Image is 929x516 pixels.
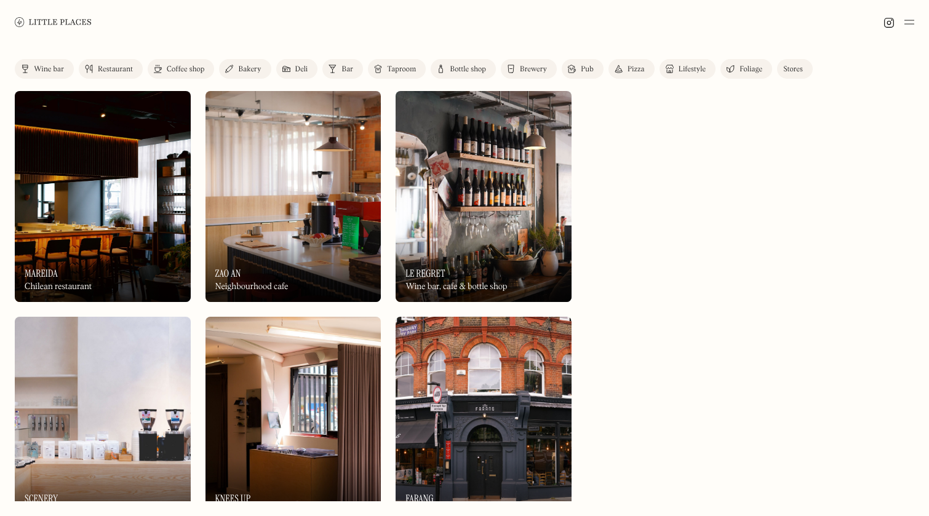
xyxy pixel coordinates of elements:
[205,91,381,302] img: Zao An
[215,493,251,504] h3: Knees Up
[720,59,772,79] a: Foliage
[322,59,363,79] a: Bar
[777,59,813,79] a: Stores
[396,91,572,302] a: Le RegretLe RegretLe RegretWine bar, cafe & bottle shop
[167,66,204,73] div: Coffee shop
[679,66,706,73] div: Lifestyle
[341,66,353,73] div: Bar
[148,59,214,79] a: Coffee shop
[34,66,64,73] div: Wine bar
[215,268,241,279] h3: Zao An
[431,59,496,79] a: Bottle shop
[405,268,445,279] h3: Le Regret
[783,66,803,73] div: Stores
[387,66,416,73] div: Taproom
[79,59,143,79] a: Restaurant
[25,268,58,279] h3: Mareida
[219,59,271,79] a: Bakery
[628,66,645,73] div: Pizza
[15,91,191,302] a: MareidaMareidaMareidaChilean restaurant
[562,59,604,79] a: Pub
[15,59,74,79] a: Wine bar
[396,91,572,302] img: Le Regret
[520,66,547,73] div: Brewery
[205,91,381,302] a: Zao AnZao AnZao AnNeighbourhood cafe
[660,59,716,79] a: Lifestyle
[450,66,486,73] div: Bottle shop
[405,282,507,292] div: Wine bar, cafe & bottle shop
[15,91,191,302] img: Mareida
[215,282,289,292] div: Neighbourhood cafe
[98,66,133,73] div: Restaurant
[405,493,434,504] h3: Farang
[25,282,92,292] div: Chilean restaurant
[25,493,58,504] h3: Scenery
[501,59,557,79] a: Brewery
[608,59,655,79] a: Pizza
[581,66,594,73] div: Pub
[368,59,426,79] a: Taproom
[276,59,318,79] a: Deli
[238,66,261,73] div: Bakery
[295,66,308,73] div: Deli
[740,66,762,73] div: Foliage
